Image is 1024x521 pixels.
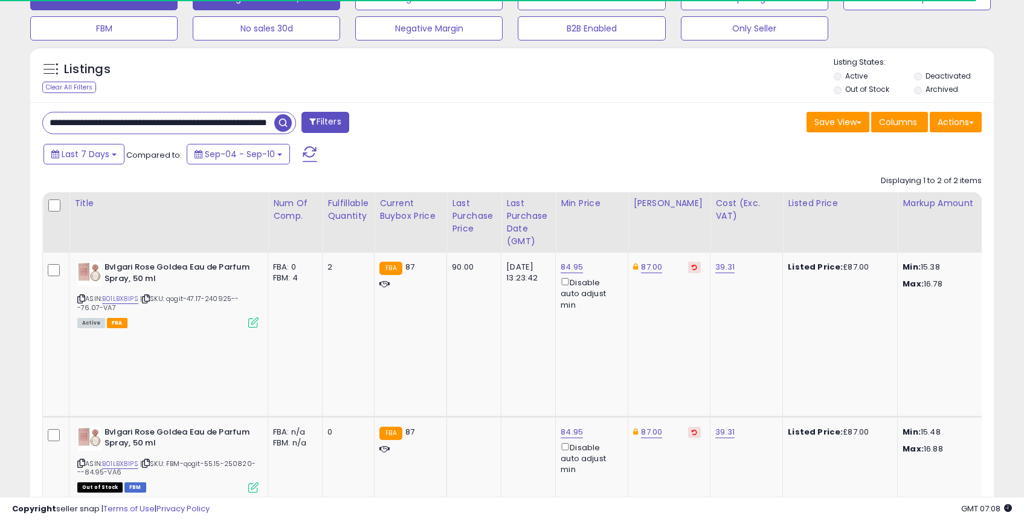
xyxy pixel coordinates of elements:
[105,262,251,287] b: Bvlgari Rose Goldea Eau de Parfum Spray, 50 ml
[452,197,496,235] div: Last Purchase Price
[845,84,889,94] label: Out of Stock
[879,116,917,128] span: Columns
[715,261,735,273] a: 39.31
[124,482,146,493] span: FBM
[788,426,843,438] b: Listed Price:
[105,427,251,452] b: Bvlgari Rose Goldea Eau de Parfum Spray, 50 ml
[561,261,583,273] a: 84.95
[327,197,369,222] div: Fulfillable Quantity
[355,16,503,40] button: Negative Margin
[930,112,982,132] button: Actions
[273,438,313,448] div: FBM: n/a
[77,482,123,493] span: All listings that are currently out of stock and unavailable for purchase on Amazon
[881,175,982,187] div: Displaying 1 to 2 of 2 items
[12,503,210,515] div: seller snap | |
[845,71,868,81] label: Active
[561,426,583,438] a: 84.95
[205,148,275,160] span: Sep-04 - Sep-10
[379,197,442,222] div: Current Buybox Price
[506,197,550,248] div: Last Purchase Date (GMT)
[807,112,869,132] button: Save View
[327,262,365,273] div: 2
[561,197,623,210] div: Min Price
[561,441,619,476] div: Disable auto adjust min
[273,262,313,273] div: FBA: 0
[77,262,259,326] div: ASIN:
[102,294,138,304] a: B01LBX8IPS
[903,278,924,290] strong: Max:
[788,262,888,273] div: £87.00
[193,16,340,40] button: No sales 30d
[156,503,210,514] a: Privacy Policy
[301,112,349,133] button: Filters
[715,197,778,222] div: Cost (Exc. VAT)
[77,294,239,312] span: | SKU: qogit-47.17-240925---76.07-VA7
[405,426,414,438] span: 87
[12,503,56,514] strong: Copyright
[102,459,138,469] a: B01LBX8IPS
[405,261,414,273] span: 87
[379,262,402,275] small: FBA
[633,197,705,210] div: [PERSON_NAME]
[77,459,256,477] span: | SKU: FBM-qogit-55.15-250820---84.95-VA6
[379,427,402,440] small: FBA
[452,262,492,273] div: 90.00
[77,427,101,451] img: 41YS5WtixKL._SL40_.jpg
[961,503,1012,514] span: 2025-09-18 07:08 GMT
[641,426,662,438] a: 87.00
[126,149,182,161] span: Compared to:
[64,61,111,78] h5: Listings
[187,144,290,164] button: Sep-04 - Sep-10
[681,16,828,40] button: Only Seller
[715,426,735,438] a: 39.31
[77,262,101,286] img: 41YS5WtixKL._SL40_.jpg
[903,279,1003,290] p: 16.78
[74,197,263,210] div: Title
[327,427,365,438] div: 0
[273,427,313,438] div: FBA: n/a
[77,427,259,491] div: ASIN:
[788,197,892,210] div: Listed Price
[788,427,888,438] div: £87.00
[42,82,96,93] div: Clear All Filters
[834,57,994,68] p: Listing States:
[77,318,105,328] span: All listings currently available for purchase on Amazon
[903,427,1003,438] p: 15.48
[273,273,313,283] div: FBM: 4
[107,318,127,328] span: FBA
[103,503,155,514] a: Terms of Use
[903,261,921,273] strong: Min:
[561,276,619,311] div: Disable auto adjust min
[903,426,921,438] strong: Min:
[903,262,1003,273] p: 15.38
[641,261,662,273] a: 87.00
[903,197,1007,210] div: Markup Amount
[788,261,843,273] b: Listed Price:
[43,144,124,164] button: Last 7 Days
[273,197,317,222] div: Num of Comp.
[871,112,928,132] button: Columns
[926,84,958,94] label: Archived
[506,262,546,283] div: [DATE] 13:23:42
[903,444,1003,455] p: 16.88
[30,16,178,40] button: FBM
[903,443,924,455] strong: Max:
[62,148,109,160] span: Last 7 Days
[518,16,665,40] button: B2B Enabled
[926,71,971,81] label: Deactivated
